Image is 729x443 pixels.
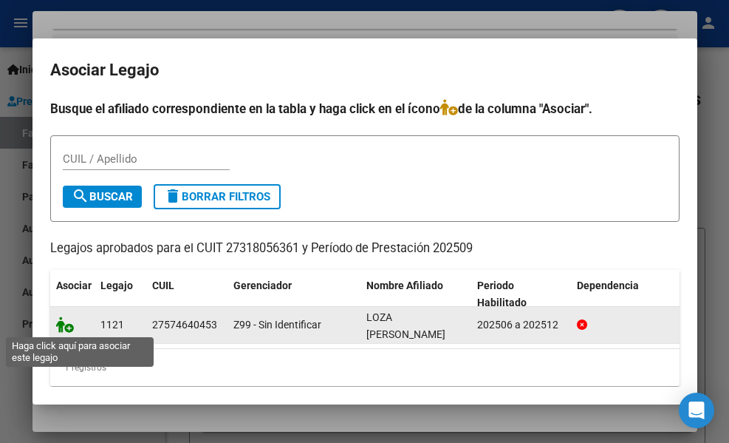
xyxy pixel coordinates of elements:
[100,280,133,291] span: Legajo
[50,99,680,118] h4: Busque el afiliado correspondiente en la tabla y haga click en el ícono de la columna "Asociar".
[154,184,281,209] button: Borrar Filtros
[366,311,445,340] span: LOZA SARAH VALENTINA CATALEIA
[360,270,471,319] datatable-header-cell: Nombre Afiliado
[366,280,443,291] span: Nombre Afiliado
[72,190,133,203] span: Buscar
[152,317,217,334] div: 27574640453
[233,280,292,291] span: Gerenciador
[227,270,360,319] datatable-header-cell: Gerenciador
[63,186,142,208] button: Buscar
[56,280,92,291] span: Asociar
[233,319,321,331] span: Z99 - Sin Identificar
[571,270,682,319] datatable-header-cell: Dependencia
[50,56,680,84] h2: Asociar Legajo
[100,319,124,331] span: 1121
[577,280,639,291] span: Dependencia
[146,270,227,319] datatable-header-cell: CUIL
[152,280,174,291] span: CUIL
[50,349,680,386] div: 1 registros
[72,187,89,205] mat-icon: search
[471,270,571,319] datatable-header-cell: Periodo Habilitado
[477,280,527,308] span: Periodo Habilitado
[95,270,146,319] datatable-header-cell: Legajo
[50,270,95,319] datatable-header-cell: Asociar
[50,240,680,258] p: Legajos aprobados para el CUIT 27318056361 y Período de Prestación 202509
[164,190,270,203] span: Borrar Filtros
[477,317,565,334] div: 202506 a 202512
[679,393,714,428] div: Open Intercom Messenger
[164,187,182,205] mat-icon: delete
